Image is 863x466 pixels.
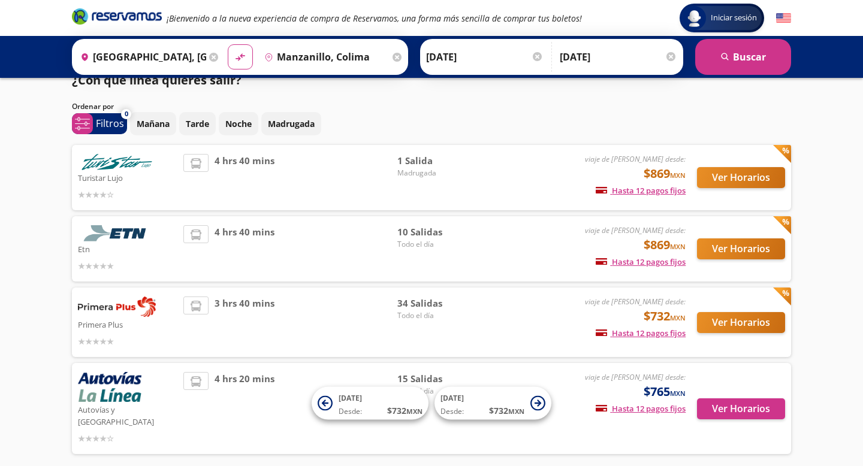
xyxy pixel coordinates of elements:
[261,112,321,135] button: Madrugada
[137,117,170,130] p: Mañana
[585,372,686,382] em: viaje de [PERSON_NAME] desde:
[560,42,677,72] input: Opcional
[96,116,124,131] p: Filtros
[644,165,686,183] span: $869
[186,117,209,130] p: Tarde
[72,113,127,134] button: 0Filtros
[776,11,791,26] button: English
[167,13,582,24] em: ¡Bienvenido a la nueva experiencia de compra de Reservamos, una forma más sencilla de comprar tus...
[397,372,481,386] span: 15 Salidas
[387,404,423,417] span: $ 732
[339,406,362,417] span: Desde:
[585,296,686,307] em: viaje de [PERSON_NAME] desde:
[644,383,686,401] span: $765
[697,167,785,188] button: Ver Horarios
[706,12,762,24] span: Iniciar sesión
[339,393,362,403] span: [DATE]
[426,42,544,72] input: Elegir Fecha
[397,310,481,321] span: Todo el día
[440,406,464,417] span: Desde:
[259,42,390,72] input: Buscar Destino
[78,402,177,428] p: Autovías y [GEOGRAPHIC_DATA]
[697,312,785,333] button: Ver Horarios
[596,256,686,267] span: Hasta 12 pagos fijos
[397,154,481,168] span: 1 Salida
[585,225,686,235] em: viaje de [PERSON_NAME] desde:
[215,296,274,348] span: 3 hrs 40 mins
[130,112,176,135] button: Mañana
[215,372,274,445] span: 4 hrs 20 mins
[215,154,274,201] span: 4 hrs 40 mins
[670,242,686,251] small: MXN
[644,236,686,254] span: $869
[78,317,177,331] p: Primera Plus
[72,7,162,25] i: Brand Logo
[440,393,464,403] span: [DATE]
[72,71,242,89] p: ¿Con qué línea quieres salir?
[596,403,686,414] span: Hasta 12 pagos fijos
[215,225,274,273] span: 4 hrs 40 mins
[670,389,686,398] small: MXN
[397,239,481,250] span: Todo el día
[78,225,156,241] img: Etn
[585,154,686,164] em: viaje de [PERSON_NAME] desde:
[644,307,686,325] span: $732
[78,241,177,256] p: Etn
[670,171,686,180] small: MXN
[78,170,177,184] p: Turistar Lujo
[434,387,551,420] button: [DATE]Desde:$732MXN
[596,328,686,338] span: Hasta 12 pagos fijos
[508,407,524,416] small: MXN
[397,296,481,310] span: 34 Salidas
[72,7,162,29] a: Brand Logo
[406,407,423,416] small: MXN
[596,185,686,196] span: Hasta 12 pagos fijos
[397,386,481,397] span: Todo el día
[695,39,791,75] button: Buscar
[397,168,481,178] span: Madrugada
[268,117,315,130] p: Madrugada
[489,404,524,417] span: $ 732
[225,117,252,130] p: Noche
[312,387,429,420] button: [DATE]Desde:$732MXN
[78,296,156,317] img: Primera Plus
[78,372,141,402] img: Autovías y La Línea
[125,109,128,119] span: 0
[219,112,258,135] button: Noche
[76,42,206,72] input: Buscar Origen
[670,313,686,322] small: MXN
[697,238,785,259] button: Ver Horarios
[72,101,114,112] p: Ordenar por
[179,112,216,135] button: Tarde
[78,154,156,170] img: Turistar Lujo
[397,225,481,239] span: 10 Salidas
[697,398,785,419] button: Ver Horarios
